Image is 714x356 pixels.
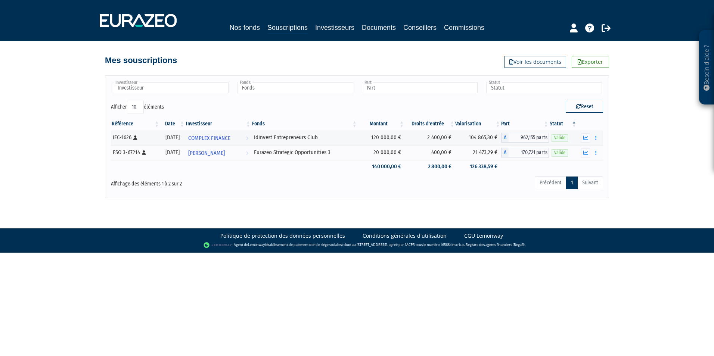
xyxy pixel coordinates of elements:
[162,149,183,156] div: [DATE]
[220,232,345,240] a: Politique de protection des données personnelles
[566,177,578,189] a: 1
[405,130,455,145] td: 2 400,00 €
[501,133,549,143] div: A - Idinvest Entrepreneurs Club
[133,135,137,140] i: [Français] Personne physique
[188,131,230,145] span: COMPLEX FINANCE
[358,160,405,173] td: 140 000,00 €
[455,145,501,160] td: 21 473,29 €
[162,134,183,141] div: [DATE]
[230,22,260,33] a: Nos fonds
[501,148,549,157] div: A - Eurazeo Strategic Opportunities 3
[127,101,144,113] select: Afficheréléments
[188,146,225,160] span: [PERSON_NAME]
[455,130,501,145] td: 104 865,30 €
[113,134,157,141] div: IEC-1626
[246,131,248,145] i: Voir l'investisseur
[362,22,396,33] a: Documents
[246,146,248,160] i: Voir l'investisseur
[572,56,609,68] a: Exporter
[552,134,568,141] span: Valide
[315,22,354,33] a: Investisseurs
[464,232,503,240] a: CGU Lemonway
[204,241,232,249] img: logo-lemonway.png
[100,14,177,27] img: 1732889491-logotype_eurazeo_blanc_rvb.png
[455,118,501,130] th: Valorisation: activer pour trier la colonne par ordre croissant
[405,160,455,173] td: 2 800,00 €
[505,56,566,68] a: Voir les documents
[160,118,185,130] th: Date: activer pour trier la colonne par ordre croissant
[185,130,251,145] a: COMPLEX FINANCE
[358,145,405,160] td: 20 000,00 €
[501,118,549,130] th: Part: activer pour trier la colonne par ordre croissant
[566,101,603,113] button: Reset
[552,149,568,156] span: Valide
[444,22,484,33] a: Commissions
[254,134,355,141] div: Idinvest Entrepreneurs Club
[105,56,177,65] h4: Mes souscriptions
[405,118,455,130] th: Droits d'entrée: activer pour trier la colonne par ordre croissant
[111,176,310,188] div: Affichage des éléments 1 à 2 sur 2
[363,232,447,240] a: Conditions générales d'utilisation
[7,241,707,249] div: - Agent de (établissement de paiement dont le siège social est situé au [STREET_ADDRESS], agréé p...
[549,118,577,130] th: Statut : activer pour trier la colonne par ordre d&eacute;croissant
[248,242,265,247] a: Lemonway
[358,118,405,130] th: Montant: activer pour trier la colonne par ordre croissant
[501,133,509,143] span: A
[509,148,549,157] span: 170,721 parts
[358,130,405,145] td: 120 000,00 €
[501,148,509,157] span: A
[113,149,157,156] div: ESO 3-67214
[466,242,525,247] a: Registre des agents financiers (Regafi)
[405,145,455,160] td: 400,00 €
[251,118,358,130] th: Fonds: activer pour trier la colonne par ordre croissant
[111,101,164,113] label: Afficher éléments
[254,149,355,156] div: Eurazeo Strategic Opportunities 3
[702,34,711,101] p: Besoin d'aide ?
[455,160,501,173] td: 126 338,59 €
[403,22,437,33] a: Conseillers
[142,150,146,155] i: [Français] Personne physique
[185,145,251,160] a: [PERSON_NAME]
[185,118,251,130] th: Investisseur: activer pour trier la colonne par ordre croissant
[267,22,308,34] a: Souscriptions
[509,133,549,143] span: 962,155 parts
[111,118,160,130] th: Référence : activer pour trier la colonne par ordre croissant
